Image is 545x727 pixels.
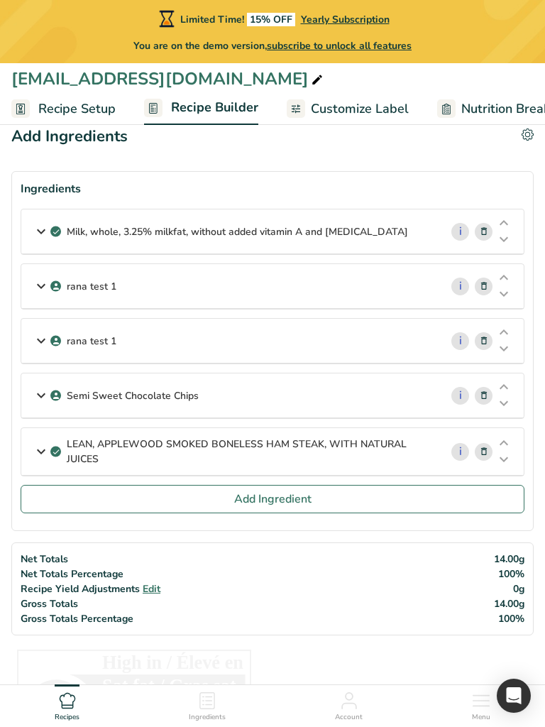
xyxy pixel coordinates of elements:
[38,99,116,119] span: Recipe Setup
[451,332,469,350] a: i
[21,180,524,197] div: Ingredients
[287,93,409,125] a: Customize Label
[21,582,140,596] span: Recipe Yield Adjustments
[234,491,312,508] span: Add Ingredient
[21,597,78,611] span: Gross Totals
[494,597,524,611] span: 14.00g
[21,567,123,581] span: Net Totals Percentage
[21,264,524,309] div: rana test 1 i
[335,712,363,723] span: Account
[513,582,524,596] span: 0g
[267,39,412,53] span: subscribe to unlock all features
[335,685,363,723] a: Account
[67,388,199,403] p: Semi Sweet Chocolate Chips
[67,334,116,349] p: rana test 1
[21,209,524,254] div: Milk, whole, 3.25% milkfat, without added vitamin A and [MEDICAL_DATA] i
[311,99,409,119] span: Customize Label
[67,437,429,466] p: LEAN, APPLEWOOD SMOKED BONELESS HAM STEAK, WITH NATURAL JUICES
[67,279,116,294] p: rana test 1
[11,125,128,148] div: Add Ingredients
[156,10,390,27] div: Limited Time!
[11,93,116,125] a: Recipe Setup
[133,38,412,53] span: You are on the demo version,
[451,278,469,295] a: i
[451,443,469,461] a: i
[247,13,295,26] span: 15% OFF
[21,485,524,513] button: Add Ingredient
[451,387,469,405] a: i
[301,13,390,26] span: Yearly Subscription
[171,98,258,117] span: Recipe Builder
[67,224,408,239] p: Milk, whole, 3.25% milkfat, without added vitamin A and [MEDICAL_DATA]
[21,612,133,625] span: Gross Totals Percentage
[21,428,524,476] div: LEAN, APPLEWOOD SMOKED BONELESS HAM STEAK, WITH NATURAL JUICES i
[497,679,531,713] div: Open Intercom Messenger
[472,712,490,723] span: Menu
[21,552,68,566] span: Net Totals
[21,373,524,418] div: Semi Sweet Chocolate Chips i
[494,552,524,566] span: 14.00g
[144,92,258,126] a: Recipe Builder
[55,685,79,723] a: Recipes
[143,582,160,596] span: Edit
[451,223,469,241] a: i
[498,612,524,625] span: 100%
[189,685,226,723] a: Ingredients
[55,712,79,723] span: Recipes
[11,66,326,92] div: [EMAIL_ADDRESS][DOMAIN_NAME]
[21,319,524,363] div: rana test 1 i
[498,567,524,581] span: 100%
[189,712,226,723] span: Ingredients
